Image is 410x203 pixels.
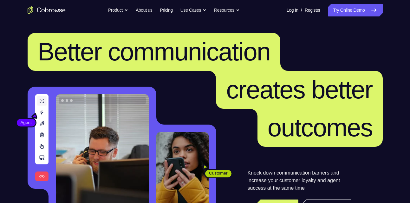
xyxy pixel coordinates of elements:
[328,4,382,16] a: Try Online Demo
[268,114,373,142] span: outcomes
[108,4,128,16] button: Product
[38,38,270,66] span: Better communication
[287,4,298,16] a: Log In
[28,6,66,14] a: Go to the home page
[226,76,372,104] span: creates better
[301,6,302,14] span: /
[180,4,206,16] button: Use Cases
[214,4,240,16] button: Resources
[136,4,152,16] a: About us
[160,4,172,16] a: Pricing
[305,4,320,16] a: Register
[248,169,351,192] p: Knock down communication barriers and increase your customer loyalty and agent success at the sam...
